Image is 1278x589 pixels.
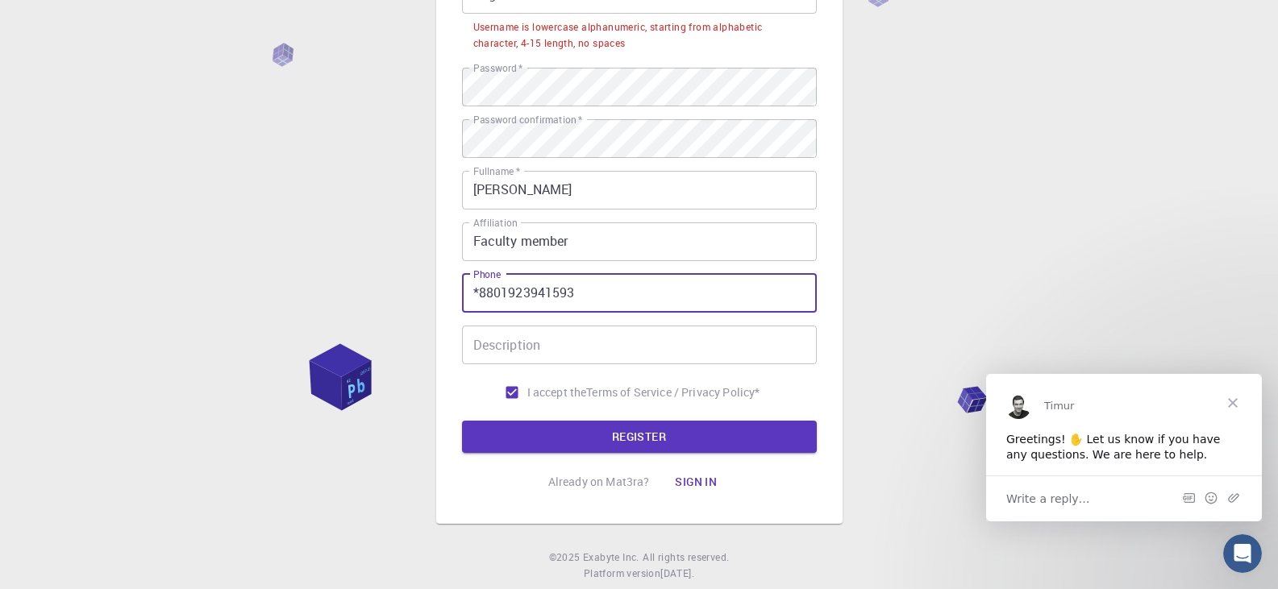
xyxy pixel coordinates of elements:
[473,268,501,281] label: Phone
[473,164,520,178] label: Fullname
[662,466,730,498] button: Sign in
[473,61,522,75] label: Password
[584,566,660,582] span: Platform version
[583,550,639,563] span: Exabyte Inc.
[583,550,639,566] a: Exabyte Inc.
[549,550,583,566] span: © 2025
[473,19,806,52] div: Username is lowercase alphanumeric, starting from alphabetic character, 4-15 length, no spaces
[462,421,817,453] button: REGISTER
[1223,534,1262,573] iframe: Intercom live chat
[986,374,1262,521] iframe: Intercom live chat message
[586,384,760,400] a: Terms of Service / Privacy Policy*
[660,566,694,579] span: [DATE] .
[473,113,582,127] label: Password confirmation
[660,566,694,582] a: [DATE].
[473,216,517,230] label: Affiliation
[527,384,587,400] span: I accept the
[586,384,760,400] p: Terms of Service / Privacy Policy *
[643,550,729,566] span: All rights reserved.
[548,474,650,490] p: Already on Mat3ra?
